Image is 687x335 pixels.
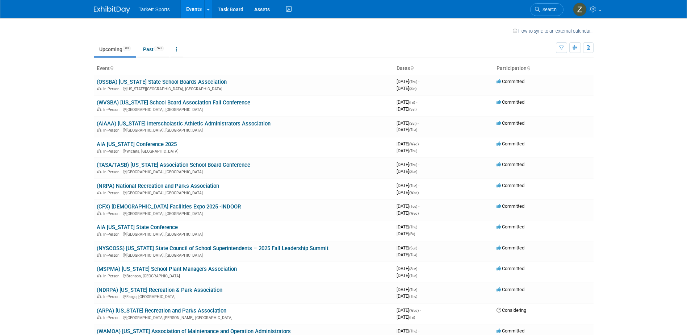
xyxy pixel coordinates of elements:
[94,62,394,75] th: Event
[397,79,419,84] span: [DATE]
[497,203,524,209] span: Committed
[409,246,417,250] span: (Sun)
[497,99,524,105] span: Committed
[418,245,419,251] span: -
[103,170,122,174] span: In-Person
[527,65,530,71] a: Sort by Participation Type
[416,99,417,105] span: -
[397,203,419,209] span: [DATE]
[497,245,524,251] span: Committed
[103,274,122,278] span: In-Person
[409,253,417,257] span: (Tue)
[97,274,101,277] img: In-Person Event
[394,62,494,75] th: Dates
[397,307,421,313] span: [DATE]
[397,293,417,299] span: [DATE]
[418,162,419,167] span: -
[409,170,417,174] span: (Sun)
[418,203,419,209] span: -
[420,141,421,146] span: -
[409,80,417,84] span: (Thu)
[97,128,101,132] img: In-Person Event
[397,169,417,174] span: [DATE]
[409,274,417,278] span: (Tue)
[397,99,417,105] span: [DATE]
[397,127,417,132] span: [DATE]
[497,120,524,126] span: Committed
[103,191,122,195] span: In-Person
[397,287,419,292] span: [DATE]
[397,328,419,334] span: [DATE]
[97,253,101,257] img: In-Person Event
[103,253,122,258] span: In-Person
[497,162,524,167] span: Committed
[397,106,416,112] span: [DATE]
[97,315,101,319] img: In-Person Event
[97,99,250,106] a: (WVSBA) [US_STATE] School Board Association Fall Conference
[409,329,417,333] span: (Thu)
[418,79,419,84] span: -
[97,169,391,174] div: [GEOGRAPHIC_DATA], [GEOGRAPHIC_DATA]
[97,252,391,258] div: [GEOGRAPHIC_DATA], [GEOGRAPHIC_DATA]
[418,183,419,188] span: -
[409,163,417,167] span: (Thu)
[409,315,415,319] span: (Fri)
[103,107,122,112] span: In-Person
[94,42,136,56] a: Upcoming90
[97,87,101,90] img: In-Person Event
[530,3,564,16] a: Search
[497,79,524,84] span: Committed
[97,211,101,215] img: In-Person Event
[97,120,271,127] a: (AIAAA) [US_STATE] Interscholastic Athletic Administrators Association
[103,294,122,299] span: In-Person
[397,210,419,216] span: [DATE]
[103,232,122,237] span: In-Person
[97,170,101,173] img: In-Person Event
[138,42,169,56] a: Past743
[154,46,164,51] span: 743
[409,149,417,153] span: (Thu)
[573,3,587,16] img: Zak Gasparovic
[97,294,101,298] img: In-Person Event
[397,252,417,257] span: [DATE]
[494,62,594,75] th: Participation
[410,65,414,71] a: Sort by Start Date
[103,87,122,91] span: In-Person
[97,293,391,299] div: Fargo, [GEOGRAPHIC_DATA]
[103,315,122,320] span: In-Person
[409,107,416,111] span: (Sat)
[397,148,417,153] span: [DATE]
[397,190,419,195] span: [DATE]
[97,106,391,112] div: [GEOGRAPHIC_DATA], [GEOGRAPHIC_DATA]
[497,183,524,188] span: Committed
[397,86,416,91] span: [DATE]
[110,65,113,71] a: Sort by Event Name
[97,107,101,111] img: In-Person Event
[97,183,219,189] a: (NRPA) National Recreation and Parks Association
[418,120,419,126] span: -
[418,328,419,334] span: -
[409,128,417,132] span: (Tue)
[420,307,421,313] span: -
[97,232,101,236] img: In-Person Event
[409,232,415,236] span: (Fri)
[97,148,391,154] div: Wichita, [GEOGRAPHIC_DATA]
[409,121,416,125] span: (Sat)
[97,224,178,231] a: AIA [US_STATE] State Conference
[97,162,250,168] a: (TASA/TASB) [US_STATE] Association School Board Conference
[97,79,227,85] a: (OSSBA) [US_STATE] State School Boards Association
[97,127,391,133] div: [GEOGRAPHIC_DATA], [GEOGRAPHIC_DATA]
[497,307,526,313] span: Considering
[397,162,419,167] span: [DATE]
[97,287,222,293] a: (NDRPA) [US_STATE] Recreation & Park Association
[97,273,391,278] div: Branson, [GEOGRAPHIC_DATA]
[97,245,328,252] a: (NYSCOSS) [US_STATE] State Council of School Superintendents – 2025 Fall Leadership Summit
[397,266,419,271] span: [DATE]
[497,266,524,271] span: Committed
[97,149,101,153] img: In-Person Event
[418,224,419,229] span: -
[497,328,524,334] span: Committed
[139,7,170,12] span: Tarkett Sports
[409,225,417,229] span: (Thu)
[97,203,241,210] a: (CFX) [DEMOGRAPHIC_DATA] Facilities Expo 2025 -INDOOR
